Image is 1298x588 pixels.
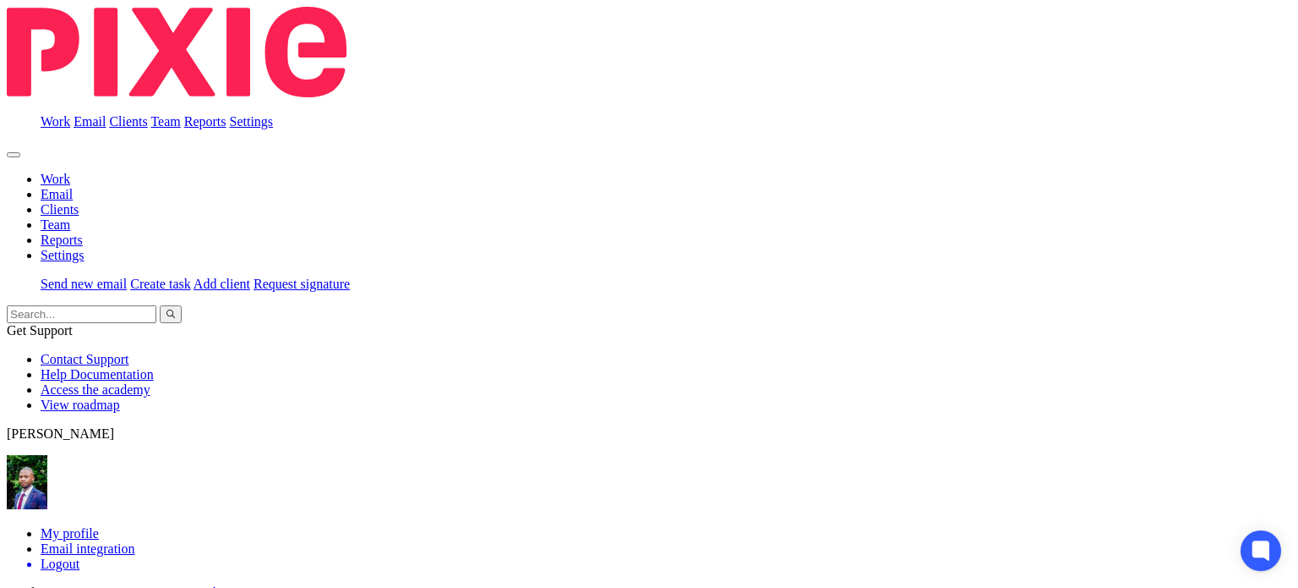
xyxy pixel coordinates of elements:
a: Contact Support [41,352,128,366]
a: Team [150,114,180,129]
span: Get Support [7,323,73,338]
a: My profile [41,526,99,541]
a: Email integration [41,541,135,556]
span: Logout [41,557,79,571]
a: Create task [130,277,191,291]
a: View roadmap [41,398,120,412]
a: Reports [184,114,226,129]
button: Search [160,305,182,323]
a: Email [41,187,73,201]
a: Settings [230,114,274,129]
a: Reports [41,233,83,247]
a: Access the academy [41,382,150,397]
a: Team [41,217,70,232]
a: Clients [109,114,147,129]
a: Work [41,172,70,186]
a: Request signature [254,277,350,291]
a: Work [41,114,70,129]
a: Email [74,114,106,129]
p: [PERSON_NAME] [7,426,1291,442]
a: Settings [41,248,85,262]
a: Clients [41,202,79,217]
a: Add client [194,277,250,291]
a: Send new email [41,277,127,291]
a: Help Documentation [41,367,154,382]
a: Logout [41,557,1291,572]
img: IMG_5044.jpg [7,455,47,509]
input: Search [7,305,156,323]
img: Pixie [7,7,346,97]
